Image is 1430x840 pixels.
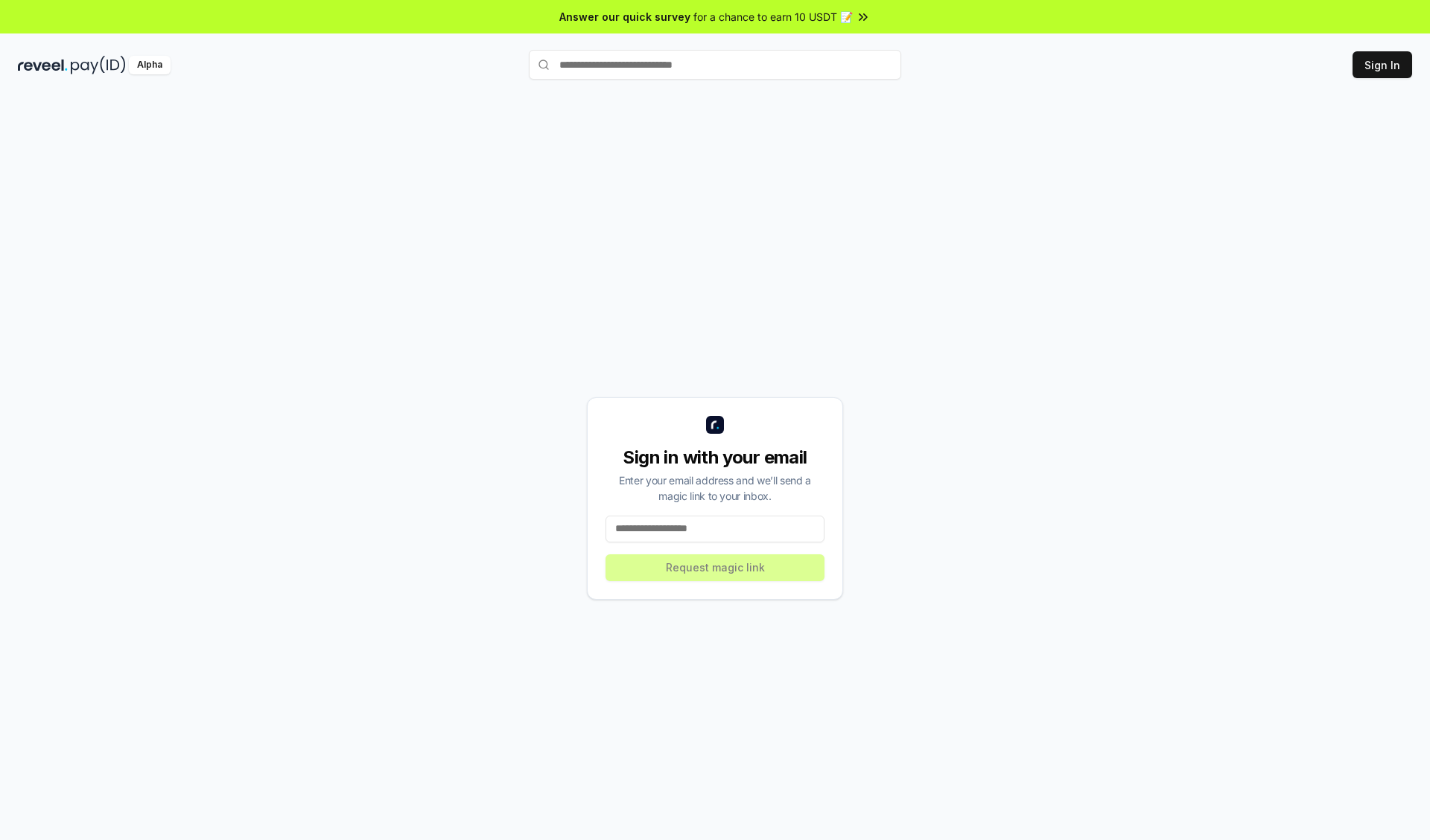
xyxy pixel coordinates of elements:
span: for a chance to earn 10 USDT 📝 [693,9,853,25]
img: logo_small [706,416,724,434]
div: Alpha [129,56,171,74]
div: Sign in with your email [606,446,824,469]
img: pay_id [71,56,126,74]
span: Answer our quick survey [559,9,690,25]
div: Enter your email address and we’ll send a magic link to your inbox. [606,472,824,504]
img: reveel_dark [18,56,68,74]
button: Sign In [1353,51,1412,78]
